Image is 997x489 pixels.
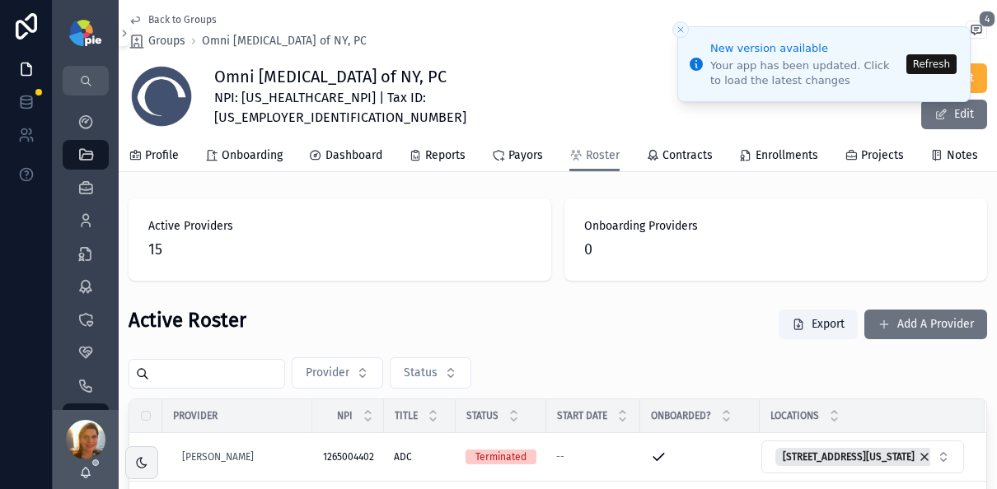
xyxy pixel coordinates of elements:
span: Onboarding Providers [584,218,967,235]
span: Provider [306,365,349,381]
button: Add A Provider [864,310,987,339]
span: Title [395,409,418,422]
span: Onboarded? [651,409,711,422]
span: -- [556,450,564,463]
a: Reports [409,141,466,174]
button: Select Button [390,357,471,389]
span: NPI: [US_HEALTHCARE_NPI] | Tax ID: [US_EMPLOYER_IDENTIFICATION_NUMBER] [214,88,658,128]
a: Groups [129,33,185,49]
button: Close toast [672,21,689,38]
a: Onboarding [205,141,283,174]
a: Payors [492,141,543,174]
div: Your app has been updated. Click to load the latest changes [710,58,901,88]
span: Locations [770,409,819,422]
span: Back to Groups [148,13,217,26]
button: Refresh [906,54,957,74]
span: Provider [173,409,218,422]
h1: Omni [MEDICAL_DATA] of NY, PC [214,65,658,88]
h2: Active Roster [129,307,246,334]
a: Notes [930,141,978,174]
span: 0 [584,238,967,261]
a: Profile [129,141,179,174]
span: Status [404,365,438,381]
span: 4 [979,11,995,27]
span: Contracts [662,147,713,164]
a: Contracts [646,141,713,174]
span: Groups [148,33,185,49]
span: Start Date [557,409,607,422]
span: 1265004402 [322,450,374,463]
a: Dashboard [309,141,382,174]
span: Reports [425,147,466,164]
button: Export [779,310,858,339]
span: Profile [145,147,179,164]
span: Notes [947,147,978,164]
span: 15 [148,238,531,261]
span: ADC [394,450,412,463]
button: Edit [921,100,987,129]
a: Enrollments [739,141,818,174]
a: Omni [MEDICAL_DATA] of NY, PC [202,33,367,49]
button: 4 [966,21,987,42]
img: App logo [69,20,101,46]
span: Active Providers [148,218,531,235]
a: Projects [845,141,904,174]
span: [STREET_ADDRESS][US_STATE] [783,450,915,463]
span: NPI [337,409,353,422]
div: Terminated [475,449,527,464]
a: [PERSON_NAME] [182,450,254,463]
a: Back to Groups [129,13,217,26]
span: Status [466,409,498,422]
a: Roster [569,141,620,172]
div: New version available [710,40,901,57]
span: Dashboard [325,147,382,164]
span: Projects [861,147,904,164]
span: Enrollments [756,147,818,164]
button: Select Button [761,440,964,473]
button: Unselect 523 [775,448,938,466]
button: Select Button [292,357,383,389]
span: Payors [508,147,543,164]
span: Roster [586,147,620,164]
div: scrollable content [53,95,119,410]
span: Onboarding [222,147,283,164]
